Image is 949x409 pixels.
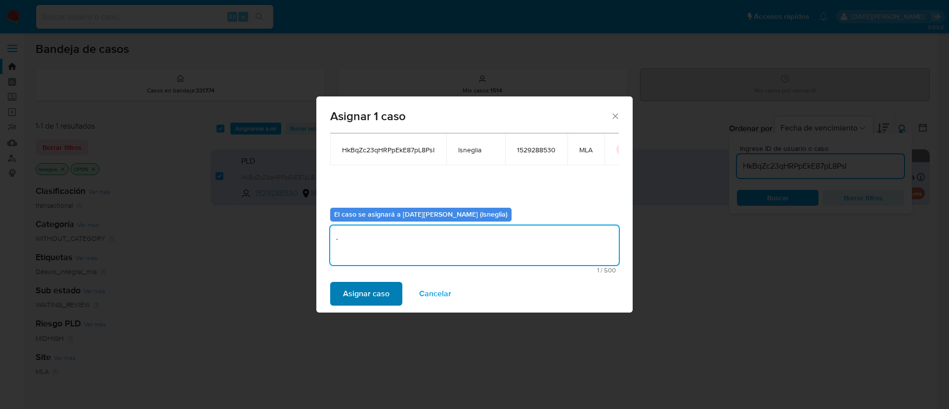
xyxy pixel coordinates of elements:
[334,209,508,219] b: El caso se asignará a [DATE][PERSON_NAME] (lsneglia)
[406,282,464,306] button: Cancelar
[458,145,493,154] span: lsneglia
[330,226,619,265] textarea: .
[579,145,593,154] span: MLA
[419,283,451,305] span: Cancelar
[616,143,628,155] button: icon-button
[343,283,389,305] span: Asignar caso
[610,111,619,120] button: Cerrar ventana
[342,145,434,154] span: HkBqZc23qHRPpEkE87pL8PsI
[330,110,610,122] span: Asignar 1 caso
[316,96,633,313] div: assign-modal
[333,267,616,273] span: Máximo 500 caracteres
[517,145,556,154] span: 1529288530
[330,282,402,306] button: Asignar caso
